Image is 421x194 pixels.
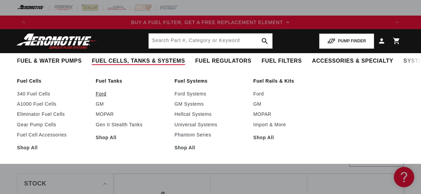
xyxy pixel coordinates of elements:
img: Aeromotive [15,33,99,49]
a: MOPAR [253,111,325,117]
a: Fuel Systems [175,78,246,84]
summary: Fuel & Water Pumps [12,53,87,69]
a: Ford [96,91,168,97]
a: GM Systems [175,101,246,107]
summary: Stock (0 selected) [24,174,107,194]
span: Stock [24,179,47,189]
a: Phantom Series [175,132,246,138]
button: PUMP FINDER [319,34,374,49]
button: Translation missing: en.sections.announcements.next_announcement [390,16,404,29]
span: Fuel Regulators [195,58,251,65]
input: Search by Part Number, Category or Keyword [149,34,273,48]
a: Shop All [253,134,325,141]
button: Translation missing: en.sections.announcements.previous_announcement [17,16,31,29]
summary: Accessories & Specialty [307,53,398,69]
summary: Fuel Cells, Tanks & Systems [87,53,190,69]
a: Shop All [17,145,89,151]
summary: Fuel Regulators [190,53,256,69]
a: Fuel Rails & Kits [253,78,325,84]
span: BUY A FUEL FILTER, GET A FREE REPLACEMENT ELEMENT [131,20,283,25]
summary: Fuel Filters [256,53,307,69]
span: Fuel Cells, Tanks & Systems [92,58,185,65]
a: Fuel Cell Accessories [17,132,89,138]
a: Universal Systems [175,122,246,128]
a: Ford [253,91,325,97]
a: MOPAR [96,111,168,117]
a: Import & More [253,122,325,128]
div: Announcement [31,19,390,26]
a: GM [253,101,325,107]
a: Eliminator Fuel Cells [17,111,89,117]
span: Fuel & Water Pumps [17,58,82,65]
button: search button [257,34,272,48]
a: BUY A FUEL FILTER, GET A FREE REPLACEMENT ELEMENT [31,19,390,26]
a: Fuel Tanks [96,78,168,84]
a: A1000 Fuel Cells [17,101,89,107]
a: Shop All [175,145,246,151]
a: GM [96,101,168,107]
a: 340 Fuel Cells [17,91,89,97]
div: 2 of 4 [31,19,390,26]
a: Gear Pump Cells [17,122,89,128]
a: Shop All [96,134,168,141]
span: Accessories & Specialty [312,58,393,65]
span: Fuel Filters [261,58,302,65]
a: Ford Systems [175,91,246,97]
a: Fuel Cells [17,78,89,84]
a: Gen II Stealth Tanks [96,122,168,128]
a: Hellcat Systems [175,111,246,117]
